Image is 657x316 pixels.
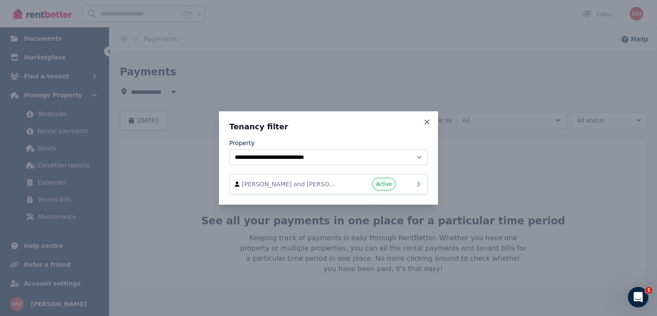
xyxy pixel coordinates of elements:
span: 1 [645,287,652,294]
h3: Tenancy filter [229,122,428,132]
iframe: Intercom live chat [628,287,648,307]
span: [PERSON_NAME] and [PERSON_NAME] [242,180,340,188]
span: Active [376,181,392,188]
label: Property [229,139,255,147]
a: [PERSON_NAME] and [PERSON_NAME]Active [229,174,428,194]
